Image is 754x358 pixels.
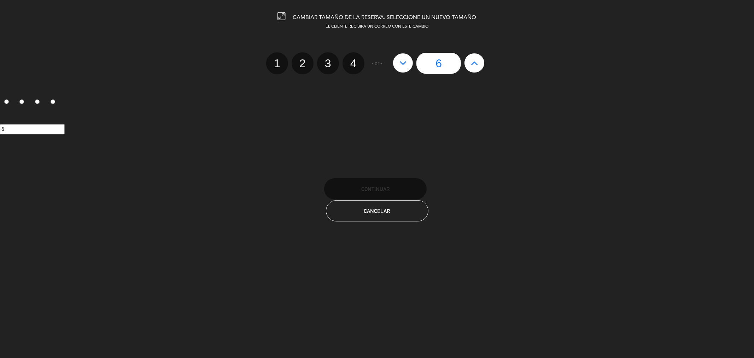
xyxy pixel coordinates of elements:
label: 2 [292,52,314,74]
label: 1 [266,52,288,74]
span: EL CLIENTE RECIBIRÁ UN CORREO CON ESTE CAMBIO [326,25,428,29]
input: 1 [4,99,9,104]
label: 4 [46,97,62,109]
input: 2 [19,99,24,104]
label: 3 [31,97,47,109]
input: 3 [35,99,40,104]
span: Continuar [361,186,390,192]
label: 4 [343,52,364,74]
button: Cancelar [326,200,428,221]
span: - or - [372,59,382,68]
input: 4 [51,99,55,104]
label: 3 [317,52,339,74]
span: CAMBIAR TAMAÑO DE LA RESERVA. SELECCIONE UN NUEVO TAMAÑO [293,15,477,21]
button: Continuar [324,178,427,200]
span: Cancelar [364,208,390,214]
label: 2 [16,97,31,109]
